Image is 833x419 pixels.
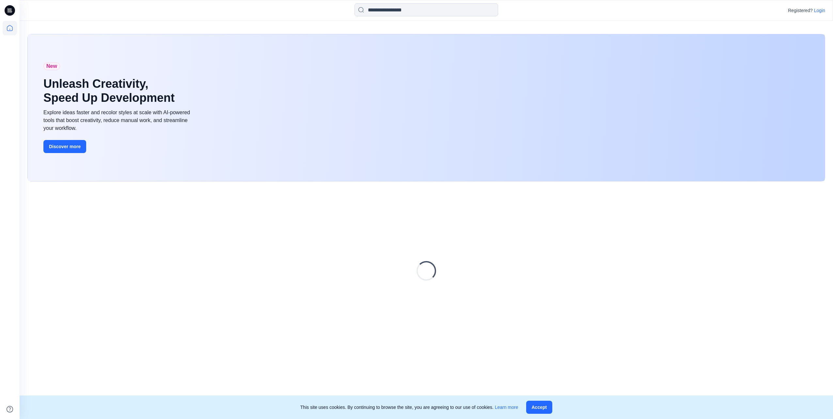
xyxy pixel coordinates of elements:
[43,140,86,153] button: Discover more
[46,62,57,70] span: New
[788,7,813,14] p: Registered?
[495,405,518,410] a: Learn more
[43,77,181,105] h1: Unleash Creativity, Speed Up Development
[526,401,553,414] button: Accept
[43,140,190,153] a: Discover more
[300,404,518,411] p: This site uses cookies. By continuing to browse the site, you are agreeing to our use of cookies.
[814,7,825,14] p: Login
[43,109,190,132] div: Explore ideas faster and recolor styles at scale with AI-powered tools that boost creativity, red...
